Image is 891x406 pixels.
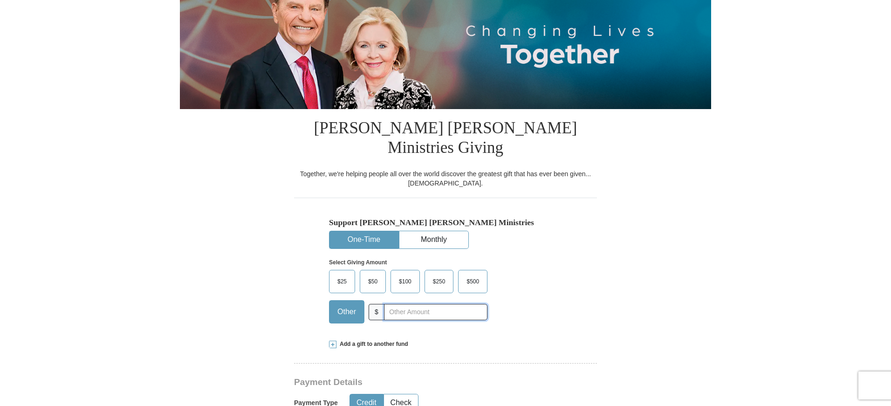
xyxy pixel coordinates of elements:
[462,275,484,289] span: $500
[329,218,562,227] h5: Support [PERSON_NAME] [PERSON_NAME] Ministries
[329,231,398,248] button: One-Time
[384,304,487,320] input: Other Amount
[294,377,532,388] h3: Payment Details
[329,259,387,266] strong: Select Giving Amount
[363,275,382,289] span: $50
[333,305,361,319] span: Other
[336,340,408,348] span: Add a gift to another fund
[369,304,384,320] span: $
[399,231,468,248] button: Monthly
[294,169,597,188] div: Together, we're helping people all over the world discover the greatest gift that has ever been g...
[333,275,351,289] span: $25
[394,275,416,289] span: $100
[428,275,450,289] span: $250
[294,109,597,169] h1: [PERSON_NAME] [PERSON_NAME] Ministries Giving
